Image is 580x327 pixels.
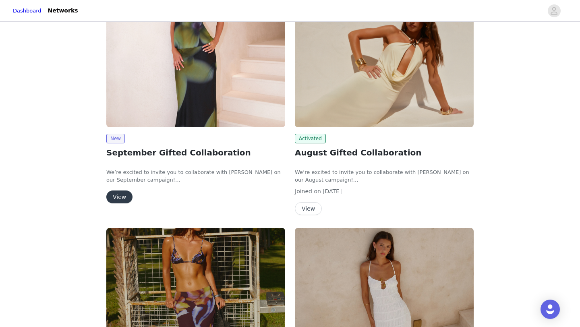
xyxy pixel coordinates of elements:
[106,190,133,203] button: View
[295,134,326,143] span: Activated
[106,194,133,200] a: View
[43,2,83,20] a: Networks
[295,168,474,184] p: We’re excited to invite you to collaborate with [PERSON_NAME] on our August campaign!
[106,168,285,184] p: We’re excited to invite you to collaborate with [PERSON_NAME] on our September campaign!
[295,202,322,215] button: View
[106,147,285,159] h2: September Gifted Collaboration
[550,4,558,17] div: avatar
[295,206,322,212] a: View
[295,147,474,159] h2: August Gifted Collaboration
[13,7,41,15] a: Dashboard
[541,300,560,319] div: Open Intercom Messenger
[295,188,321,195] span: Joined on
[323,188,342,195] span: [DATE]
[106,134,125,143] span: New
